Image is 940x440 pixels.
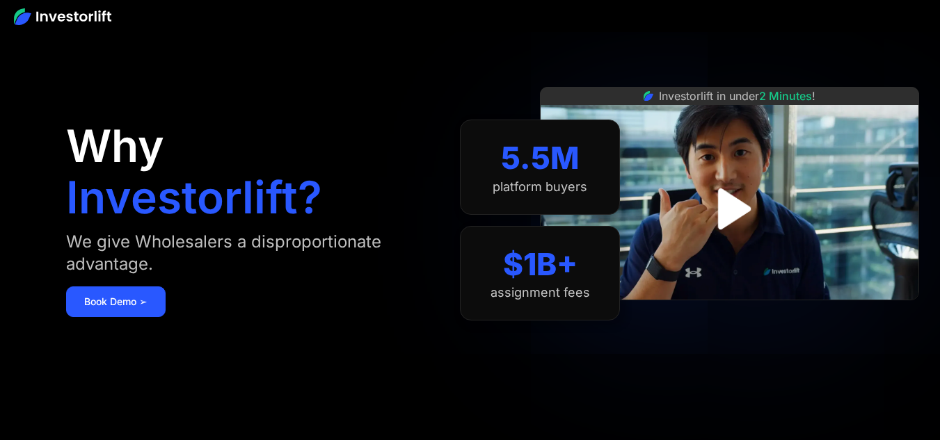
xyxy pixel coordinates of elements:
iframe: Customer reviews powered by Trustpilot [626,307,834,324]
h1: Investorlift? [66,175,322,220]
div: 5.5M [501,140,580,177]
div: Investorlift in under ! [659,88,815,104]
a: open lightbox [699,178,760,240]
span: 2 Minutes [759,89,812,103]
div: $1B+ [503,246,577,283]
div: We give Wholesalers a disproportionate advantage. [66,231,433,275]
h1: Why [66,124,164,168]
div: assignment fees [491,285,590,300]
a: Book Demo ➢ [66,286,166,317]
div: platform buyers [493,179,587,195]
